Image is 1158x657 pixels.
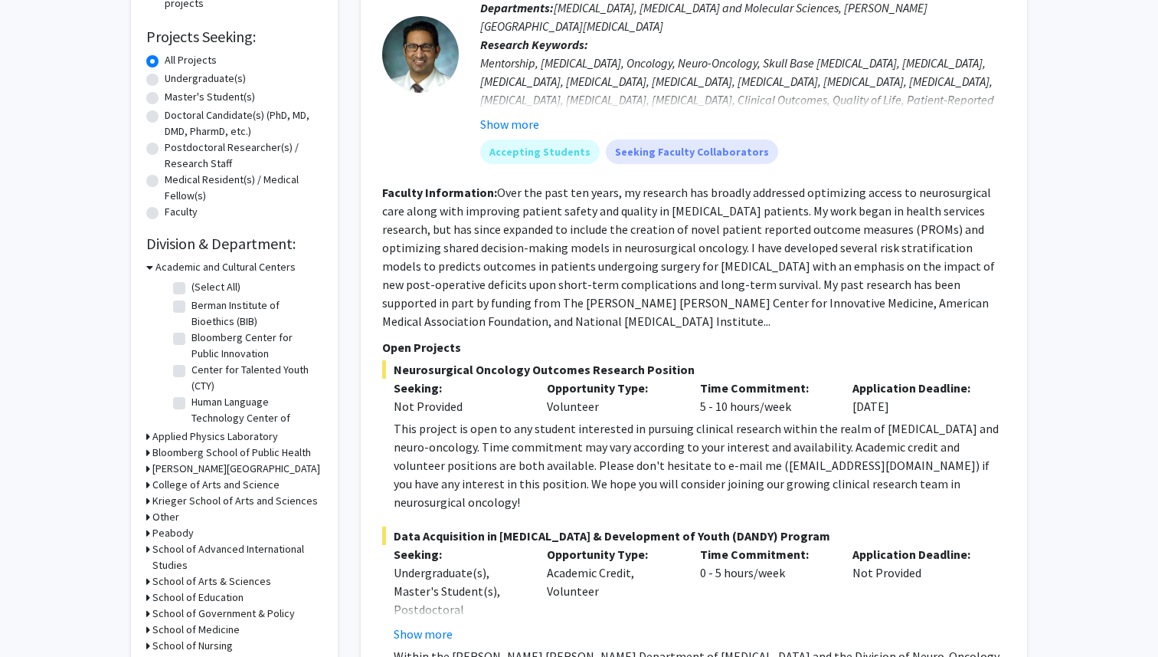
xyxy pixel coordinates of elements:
b: Research Keywords: [480,37,588,52]
div: Not Provided [394,397,524,416]
label: Doctoral Candidate(s) (PhD, MD, DMD, PharmD, etc.) [165,107,322,140]
h3: School of Arts & Sciences [152,573,271,590]
button: Show more [394,625,453,643]
iframe: Chat [11,588,65,646]
p: Seeking: [394,545,524,563]
h3: [PERSON_NAME][GEOGRAPHIC_DATA] [152,461,320,477]
h3: Academic and Cultural Centers [155,259,296,275]
fg-read-more: Over the past ten years, my research has broadly addressed optimizing access to neurosurgical car... [382,185,995,329]
button: Show more [480,115,539,133]
h3: Bloomberg School of Public Health [152,445,311,461]
h2: Projects Seeking: [146,28,322,46]
mat-chip: Accepting Students [480,140,600,164]
div: 5 - 10 hours/week [689,379,842,416]
h3: School of Government & Policy [152,606,295,622]
label: Berman Institute of Bioethics (BIB) [191,297,319,330]
h3: School of Education [152,590,244,606]
p: Application Deadline: [852,545,983,563]
p: Time Commitment: [700,545,830,563]
span: Neurosurgical Oncology Outcomes Research Position [382,360,1006,379]
h3: School of Nursing [152,638,233,654]
h3: School of Advanced International Studies [152,541,322,573]
div: 0 - 5 hours/week [689,545,842,643]
label: Medical Resident(s) / Medical Fellow(s) [165,172,322,204]
div: Volunteer [535,379,689,416]
span: Data Acquisition in [MEDICAL_DATA] & Development of Youth (DANDY) Program [382,527,1006,545]
p: Time Commitment: [700,379,830,397]
div: Academic Credit, Volunteer [535,545,689,643]
h3: Krieger School of Arts and Sciences [152,493,318,509]
label: Bloomberg Center for Public Innovation [191,330,319,362]
h2: Division & Department: [146,235,322,253]
label: Master's Student(s) [165,89,255,105]
div: This project is open to any student interested in pursuing clinical research within the realm of ... [394,419,1006,511]
h3: College of Arts and Science [152,477,280,493]
div: [DATE] [841,379,994,416]
label: Postdoctoral Researcher(s) / Research Staff [165,140,322,172]
label: All Projects [165,52,217,68]
b: Faculty Information: [382,185,497,200]
p: Opportunity Type: [547,545,677,563]
h3: Other [152,509,179,525]
mat-chip: Seeking Faculty Collaborators [606,140,778,164]
p: Opportunity Type: [547,379,677,397]
p: Application Deadline: [852,379,983,397]
p: Seeking: [394,379,524,397]
label: Human Language Technology Center of Excellence (HLTCOE) [191,394,319,442]
label: Undergraduate(s) [165,71,246,87]
div: Not Provided [841,545,994,643]
h3: Applied Physics Laboratory [152,429,278,445]
p: Open Projects [382,338,1006,356]
label: Center for Talented Youth (CTY) [191,362,319,394]
label: Faculty [165,204,198,220]
div: Mentorship, [MEDICAL_DATA], Oncology, Neuro-Oncology, Skull Base [MEDICAL_DATA], [MEDICAL_DATA], ... [480,54,1006,164]
h3: Peabody [152,525,194,541]
label: (Select All) [191,279,240,295]
h3: School of Medicine [152,622,240,638]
